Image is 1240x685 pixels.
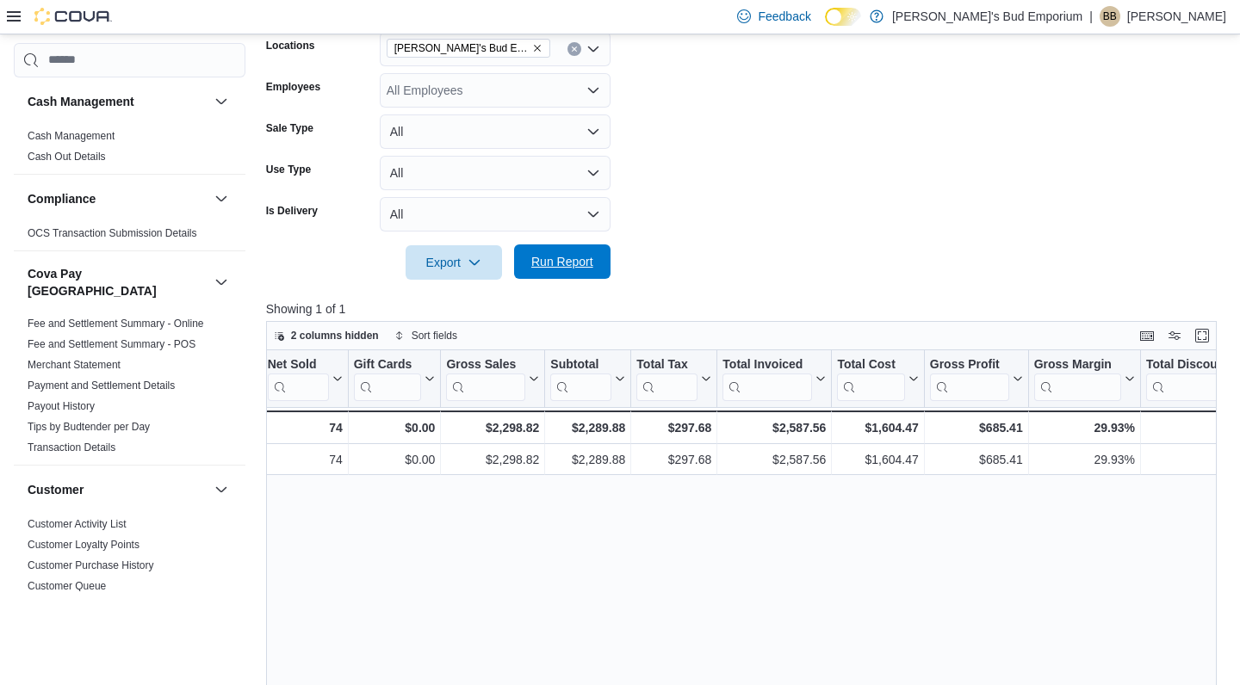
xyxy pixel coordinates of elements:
button: Cash Management [28,93,208,110]
label: Employees [266,80,320,94]
div: 29.93% [1033,417,1134,438]
div: Total Cost [837,356,904,373]
div: Gift Card Sales [353,356,421,400]
div: Customer [14,514,245,624]
span: Export [416,245,492,280]
a: Transaction Details [28,441,115,454]
div: Total Cost [837,356,904,400]
span: Dark Mode [825,26,826,27]
button: Keyboard shortcuts [1137,325,1157,346]
a: Customer Loyalty Points [28,539,139,551]
a: Fee and Settlement Summary - POS [28,338,195,350]
div: Gross Profit [930,356,1009,373]
a: Cash Management [28,130,115,142]
div: $2,298.82 [446,449,539,470]
button: Subtotal [550,356,625,400]
span: [PERSON_NAME]'s Bud Emporium [394,40,529,57]
div: Total Discount [1146,356,1238,400]
span: Sort fields [412,329,457,342]
button: Enter fullscreen [1192,325,1212,346]
button: Run Report [514,244,611,279]
button: Compliance [211,188,232,209]
div: $2,587.56 [722,449,826,470]
p: Showing 1 of 1 [266,300,1226,318]
span: Feedback [758,8,810,25]
div: Total Invoiced [722,356,812,400]
div: $0.00 [354,449,436,470]
span: Run Report [531,253,593,270]
a: Payment and Settlement Details [28,380,175,392]
button: Cova Pay [GEOGRAPHIC_DATA] [211,272,232,293]
a: Merchant Statement [28,359,121,371]
button: Compliance [28,190,208,207]
a: Customer Purchase History [28,559,154,571]
button: Sort fields [387,325,464,346]
img: Cova [34,8,112,25]
a: Tips by Budtender per Day [28,421,150,433]
button: Gift Cards [353,356,435,400]
div: 29.93% [1034,449,1135,470]
button: Gross Margin [1033,356,1134,400]
button: Net Sold [267,356,342,400]
button: Export [406,245,502,280]
button: Open list of options [586,42,600,56]
div: Gross Profit [930,356,1009,400]
button: Gross Sales [446,356,539,400]
div: $685.41 [930,449,1023,470]
button: Total Invoiced [722,356,826,400]
div: 74 [268,449,343,470]
div: Net Sold [267,356,328,373]
div: $2,289.88 [550,449,625,470]
label: Sale Type [266,121,313,135]
button: Customer [28,481,208,498]
a: Cash Out Details [28,151,106,163]
a: Fee and Settlement Summary - Online [28,318,204,330]
button: Total Tax [636,356,711,400]
button: 2 columns hidden [267,325,386,346]
div: Subtotal [550,356,611,400]
div: $1,604.47 [837,417,918,438]
a: Payout History [28,400,95,412]
button: Remove Bob's Bud Emporium from selection in this group [532,43,542,53]
label: Is Delivery [266,204,318,218]
button: Display options [1164,325,1185,346]
div: Gross Margin [1033,356,1120,400]
div: $2,289.88 [550,417,625,438]
div: $0.00 [353,417,435,438]
div: Gross Margin [1033,356,1120,373]
div: Compliance [14,223,245,250]
button: Open list of options [586,83,600,97]
h3: Customer [28,481,84,498]
div: Total Invoiced [722,356,812,373]
p: [PERSON_NAME]'s Bud Emporium [892,6,1082,27]
div: 74 [267,417,342,438]
div: Gross Sales [446,356,525,373]
button: Cash Management [211,91,232,112]
div: Total Discount [1146,356,1238,373]
button: All [380,114,611,149]
a: Customer Queue [28,580,106,592]
div: Cash Management [14,126,245,174]
a: OCS Transaction Submission Details [28,227,197,239]
input: Dark Mode [825,8,861,26]
div: Total Tax [636,356,697,373]
div: Gross Sales [446,356,525,400]
div: Subtotal [550,356,611,373]
div: Gift Cards [353,356,421,373]
button: Customer [211,479,232,500]
div: $2,587.56 [722,417,826,438]
div: $297.68 [636,449,711,470]
div: Cova Pay [GEOGRAPHIC_DATA] [14,313,245,465]
div: Total Tax [636,356,697,400]
label: Locations [266,39,315,52]
button: Clear input [567,42,581,56]
p: [PERSON_NAME] [1127,6,1226,27]
div: $297.68 [636,417,711,438]
label: Use Type [266,163,311,176]
button: Cova Pay [GEOGRAPHIC_DATA] [28,265,208,299]
div: $2,298.82 [446,417,539,438]
div: $1,604.47 [837,449,918,470]
button: Total Cost [837,356,918,400]
span: Bob's Bud Emporium [387,39,550,58]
